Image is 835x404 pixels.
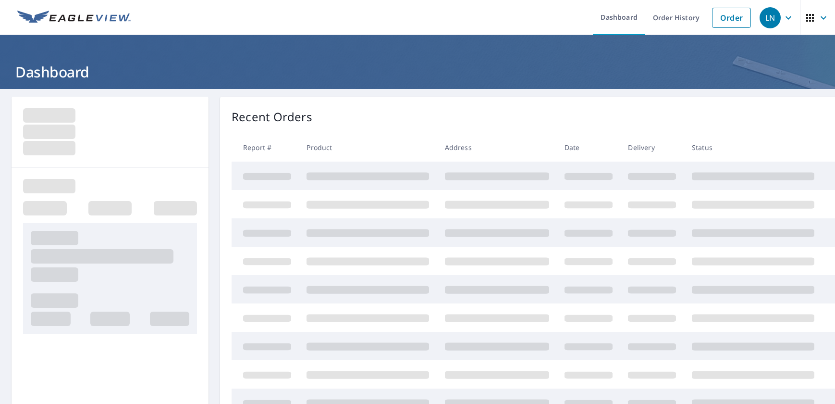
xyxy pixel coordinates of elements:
[557,133,620,162] th: Date
[760,7,781,28] div: LN
[620,133,684,162] th: Delivery
[712,8,751,28] a: Order
[684,133,822,162] th: Status
[437,133,557,162] th: Address
[12,62,823,82] h1: Dashboard
[17,11,131,25] img: EV Logo
[299,133,437,162] th: Product
[232,108,312,126] p: Recent Orders
[232,133,299,162] th: Report #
